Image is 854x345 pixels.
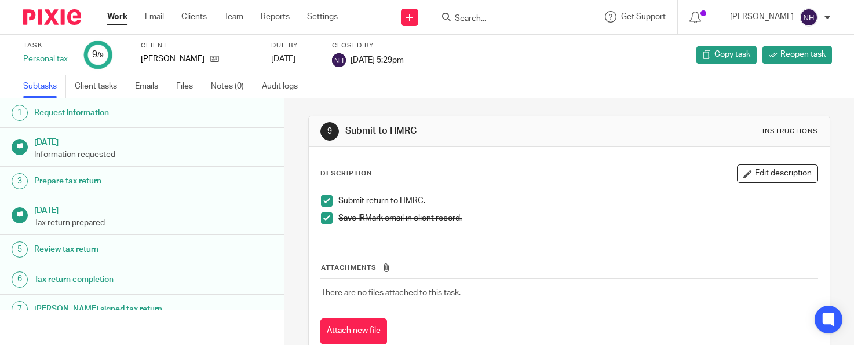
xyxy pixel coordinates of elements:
div: Instructions [762,127,818,136]
h1: [DATE] [34,202,273,216]
div: 9 [320,122,339,141]
p: Save IRMark email in client record. [338,212,817,224]
div: 7 [12,301,28,317]
label: Task [23,41,70,50]
p: Task completed. [740,31,799,42]
a: Settings [307,11,338,23]
small: /9 [97,52,104,58]
div: 9 [92,48,104,61]
div: 6 [12,271,28,288]
img: svg%3E [800,8,818,27]
h1: Prepare tax return [34,172,193,190]
a: Client tasks [75,75,126,98]
label: Due by [271,41,317,50]
p: Tax return prepared [34,217,273,229]
h1: [DATE] [34,134,273,148]
p: Information requested [34,149,273,160]
p: Submit return to HMRC. [338,195,817,207]
button: Edit description [737,164,818,183]
h1: Tax return completion [34,271,193,288]
div: [DATE] [271,53,317,65]
a: Reports [261,11,290,23]
div: 5 [12,241,28,258]
label: Client [141,41,257,50]
span: [DATE] 5:29pm [351,56,404,64]
img: Pixie [23,9,81,25]
a: Files [176,75,202,98]
h1: Request information [34,104,193,122]
p: [PERSON_NAME] [141,53,205,65]
h1: [PERSON_NAME] signed tax return [34,300,193,318]
a: Team [224,11,243,23]
button: Attach new file [320,318,387,344]
a: Clients [181,11,207,23]
a: Work [107,11,127,23]
span: Attachments [321,265,377,271]
a: Email [145,11,164,23]
span: There are no files attached to this task. [321,289,461,297]
a: Notes (0) [211,75,253,98]
img: svg%3E [332,53,346,67]
div: 1 [12,105,28,121]
div: 3 [12,173,28,189]
a: Audit logs [262,75,306,98]
label: Closed by [332,41,404,50]
a: Emails [135,75,167,98]
h1: Review tax return [34,241,193,258]
a: Subtasks [23,75,66,98]
p: Description [320,169,372,178]
h1: Submit to HMRC [345,125,594,137]
div: Personal tax [23,53,70,65]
